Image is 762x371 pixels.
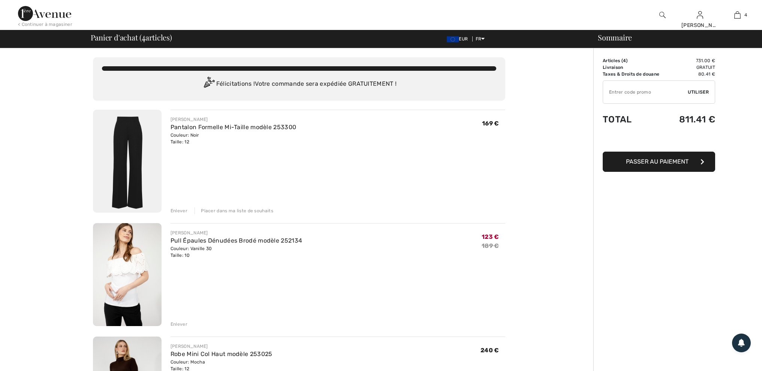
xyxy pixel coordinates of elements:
[603,57,671,64] td: Articles ( )
[91,34,172,41] span: Panier d'achat ( articles)
[626,158,689,165] span: Passer au paiement
[171,343,272,350] div: [PERSON_NAME]
[447,36,471,42] span: EUR
[171,207,187,214] div: Enlever
[734,10,741,19] img: Mon panier
[671,64,715,71] td: Gratuit
[102,77,496,92] div: Félicitations ! Votre commande sera expédiée GRATUITEMENT !
[688,89,709,95] span: Utiliser
[18,21,72,28] div: < Continuer à magasiner
[171,321,187,328] div: Enlever
[659,10,666,19] img: recherche
[195,207,273,214] div: Placer dans ma liste de souhaits
[171,237,302,244] a: Pull Épaules Dénudées Brodé modèle 252134
[476,36,485,42] span: FR
[171,229,302,236] div: [PERSON_NAME]
[18,6,71,21] img: 1ère Avenue
[671,107,715,132] td: 811.41 €
[171,132,296,145] div: Couleur: Noir Taille: 12
[482,120,499,127] span: 169 €
[171,350,272,358] a: Robe Mini Col Haut modèle 253025
[603,107,671,132] td: Total
[93,223,162,326] img: Pull Épaules Dénudées Brodé modèle 252134
[93,110,162,213] img: Pantalon Formelle Mi-Taille modèle 253300
[171,116,296,123] div: [PERSON_NAME]
[623,58,626,63] span: 4
[482,233,499,240] span: 123 €
[603,81,688,103] input: Code promo
[719,10,756,19] a: 4
[142,32,145,42] span: 4
[681,21,718,29] div: [PERSON_NAME]
[603,71,671,77] td: Taxes & Droits de douane
[697,10,703,19] img: Mes infos
[481,347,499,354] span: 240 €
[171,245,302,259] div: Couleur: Vanille 30 Taille: 10
[589,34,758,41] div: Sommaire
[744,12,747,18] span: 4
[447,36,459,42] img: Euro
[671,57,715,64] td: 731.00 €
[171,124,296,131] a: Pantalon Formelle Mi-Taille modèle 253300
[603,132,715,149] iframe: PayPal
[697,11,703,18] a: Se connecter
[482,242,499,249] s: 189 €
[201,77,216,92] img: Congratulation2.svg
[671,71,715,77] td: 80.41 €
[603,152,715,172] button: Passer au paiement
[603,64,671,71] td: Livraison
